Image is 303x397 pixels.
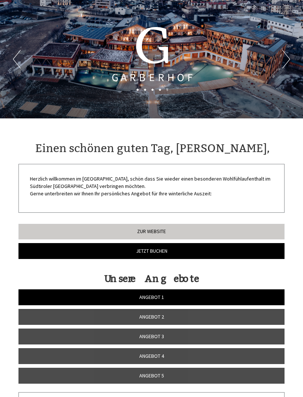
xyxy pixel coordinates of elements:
[13,50,21,68] button: Previous
[30,175,273,198] p: Herzlich willkommen im [GEOGRAPHIC_DATA], schön dass Sie wieder einen besonderen Wohlfühlaufentha...
[139,372,164,379] span: Angebot 5
[18,272,285,286] div: Unsere Angebote
[282,50,290,68] button: Next
[139,294,164,300] span: Angebot 1
[18,243,285,259] a: Jetzt buchen
[139,353,164,359] span: Angebot 4
[35,142,270,155] h1: Einen schönen guten Tag, [PERSON_NAME],
[139,313,164,320] span: Angebot 2
[18,224,285,239] a: Zur Website
[139,333,164,340] span: Angebot 3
